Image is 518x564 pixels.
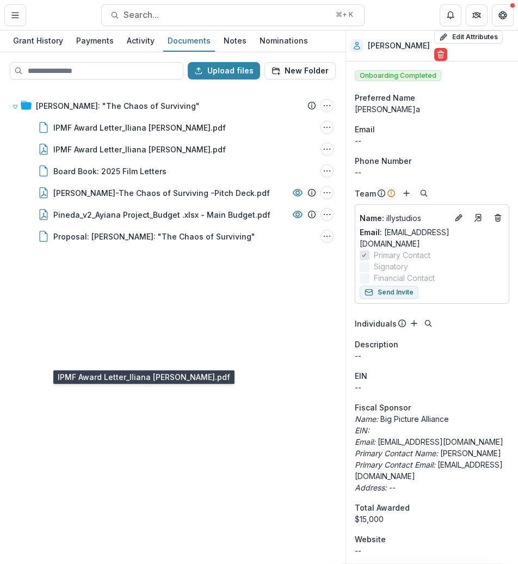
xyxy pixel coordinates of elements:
[355,414,378,424] i: Name:
[417,187,430,200] button: Search
[8,204,338,225] div: Pineda_v2_Ayiana Project_Budget .xlsx - Main Budget.pdfPineda_v2_Ayiana Project_Budget .xlsx - Ma...
[355,513,509,525] div: $15,000
[355,437,375,446] i: Email:
[355,382,509,393] div: --
[72,33,118,48] div: Payments
[320,164,334,177] button: Board Book: 2025 Film Letters Options
[492,4,514,26] button: Get Help
[355,436,509,447] p: [EMAIL_ADDRESS][DOMAIN_NAME]
[374,249,430,261] span: Primary Contact
[355,339,398,350] span: Description
[53,122,226,133] div: IPMF Award Letter_Iliana [PERSON_NAME].pdf
[422,317,435,330] button: Search
[53,231,255,242] div: Proposal: [PERSON_NAME]: "The Chaos of Surviving"
[4,4,26,26] button: Toggle Menu
[355,167,509,178] div: --
[320,99,334,112] button: Ayiana Viviana: "The Chaos of Surviving" Options
[355,413,509,425] p: Big Picture Alliance
[53,187,270,199] div: [PERSON_NAME]-The Chaos of Surviving -Pitch Deck.pdf
[320,143,334,156] button: IPMF Award Letter_Iliana Pineda.pdf Options
[53,165,166,177] div: Board Book: 2025 Film Letters
[360,212,448,224] p: illystudios
[53,209,270,220] div: Pineda_v2_Ayiana Project_Budget .xlsx - Main Budget.pdf
[355,449,438,458] i: Primary Contact Name:
[355,188,376,199] p: Team
[360,212,448,224] a: Name: illystudios
[320,230,334,243] button: Proposal: Ayiana Viviana: "The Chaos of Surviving" Options
[466,4,488,26] button: Partners
[400,187,413,200] button: Add
[163,30,215,52] a: Documents
[8,95,338,117] div: [PERSON_NAME]: "The Chaos of Surviving"Ayiana Viviana: "The Chaos of Surviving" Options
[355,460,435,469] i: Primary Contact Email:
[355,447,509,459] p: [PERSON_NAME]
[355,545,509,556] div: --
[452,211,465,224] button: Edit
[355,459,509,482] p: [EMAIL_ADDRESS][DOMAIN_NAME]
[360,228,382,237] span: Email:
[355,402,411,413] span: Fiscal Sponsor
[9,33,67,48] div: Grant History
[8,138,338,160] div: IPMF Award Letter_Iliana [PERSON_NAME].pdfIPMF Award Letter_Iliana Pineda.pdf Options
[219,33,251,48] div: Notes
[470,209,487,226] a: Go to contact
[355,502,410,513] span: Total Awarded
[122,33,159,48] div: Activity
[8,160,338,182] div: Board Book: 2025 Film LettersBoard Book: 2025 Film Letters Options
[188,62,260,79] button: Upload files
[355,426,369,435] i: EIN:
[72,30,118,52] a: Payments
[163,33,215,48] div: Documents
[320,186,334,199] button: Ayiana Viviana-The Chaos of Surviving -Pitch Deck.pdf Options
[355,103,509,115] div: [PERSON_NAME]a
[434,48,447,61] button: Delete
[101,4,365,26] button: Search...
[355,482,509,493] p: --
[255,33,312,48] div: Nominations
[355,318,397,329] p: Individuals
[434,30,503,44] button: Edit Attributes
[374,261,408,272] span: Signatory
[368,41,430,51] h2: [PERSON_NAME]
[8,95,338,247] div: [PERSON_NAME]: "The Chaos of Surviving"Ayiana Viviana: "The Chaos of Surviving" OptionsIPMF Award...
[320,121,334,134] button: IPMF Award Letter_Iliana Pineda.pdf Options
[440,4,461,26] button: Notifications
[36,100,200,112] div: [PERSON_NAME]: "The Chaos of Surviving"
[264,62,336,79] button: New Folder
[374,272,435,284] span: Financial Contact
[9,30,67,52] a: Grant History
[355,135,509,146] div: --
[360,286,418,299] button: Send Invite
[334,9,355,21] div: ⌘ + K
[360,226,504,249] a: Email: [EMAIL_ADDRESS][DOMAIN_NAME]
[8,225,338,247] div: Proposal: [PERSON_NAME]: "The Chaos of Surviving"Proposal: Ayiana Viviana: "The Chaos of Survivin...
[219,30,251,52] a: Notes
[8,182,338,204] div: [PERSON_NAME]-The Chaos of Surviving -Pitch Deck.pdfAyiana Viviana-The Chaos of Surviving -Pitch ...
[122,30,159,52] a: Activity
[355,370,367,382] p: EIN
[491,211,504,224] button: Deletes
[355,483,387,492] i: Address:
[355,70,441,81] span: Onboarding Completed
[53,144,226,155] div: IPMF Award Letter_Iliana [PERSON_NAME].pdf
[355,350,509,361] p: --
[355,534,386,545] span: Website
[355,124,375,135] span: Email
[255,30,312,52] a: Nominations
[355,92,415,103] span: Preferred Name
[8,117,338,138] div: IPMF Award Letter_Iliana [PERSON_NAME].pdfIPMF Award Letter_Iliana Pineda.pdf Options
[408,317,421,330] button: Add
[124,10,329,20] span: Search...
[320,208,334,221] button: Pineda_v2_Ayiana Project_Budget .xlsx - Main Budget.pdf Options
[360,213,384,223] span: Name :
[355,155,411,167] span: Phone Number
